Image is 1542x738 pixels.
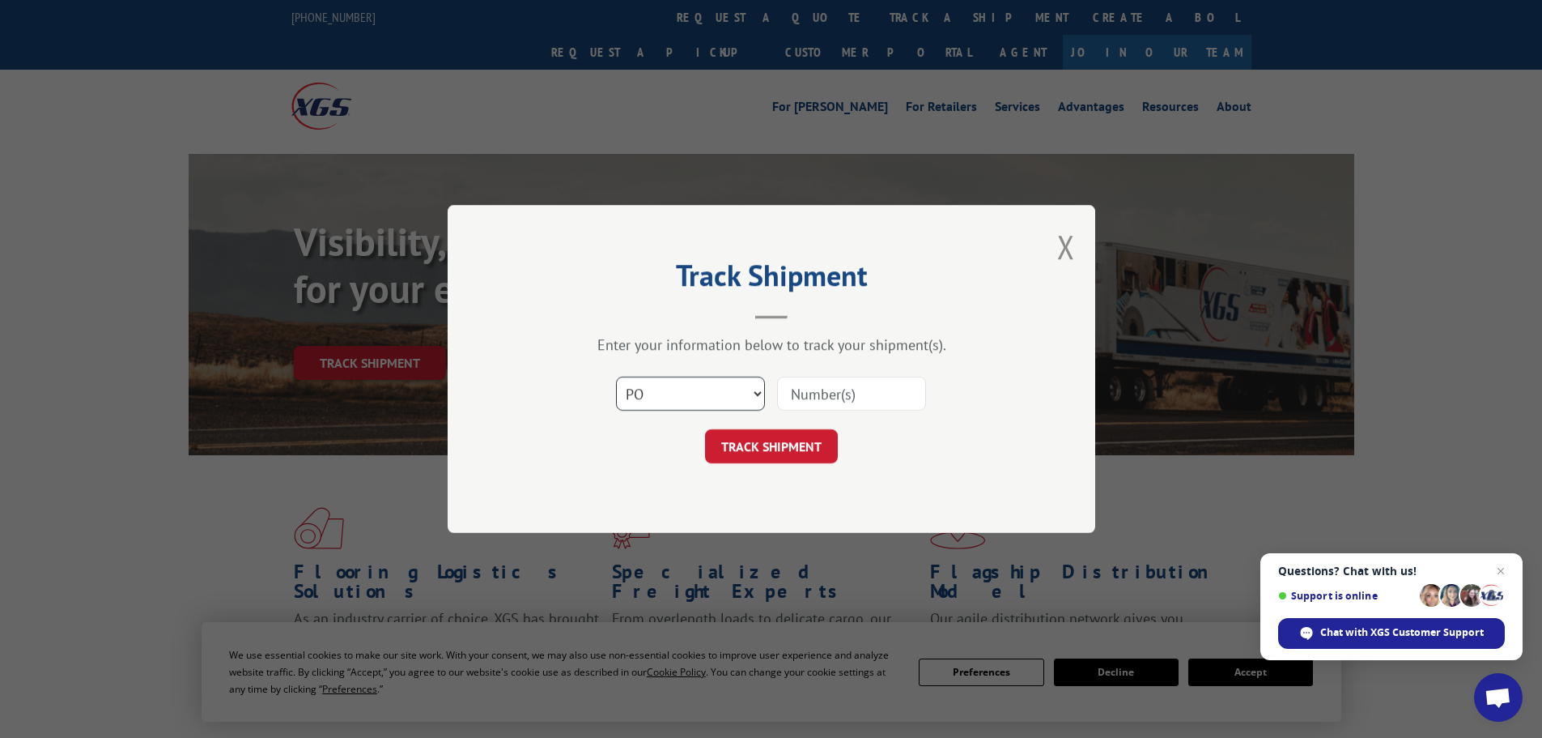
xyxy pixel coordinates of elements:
[777,377,926,411] input: Number(s)
[1057,225,1075,268] button: Close modal
[529,335,1014,354] div: Enter your information below to track your shipment(s).
[529,264,1014,295] h2: Track Shipment
[1320,625,1484,640] span: Chat with XGS Customer Support
[705,429,838,463] button: TRACK SHIPMENT
[1474,673,1523,722] div: Open chat
[1491,561,1510,581] span: Close chat
[1278,590,1414,602] span: Support is online
[1278,618,1505,649] div: Chat with XGS Customer Support
[1278,565,1505,578] span: Questions? Chat with us!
